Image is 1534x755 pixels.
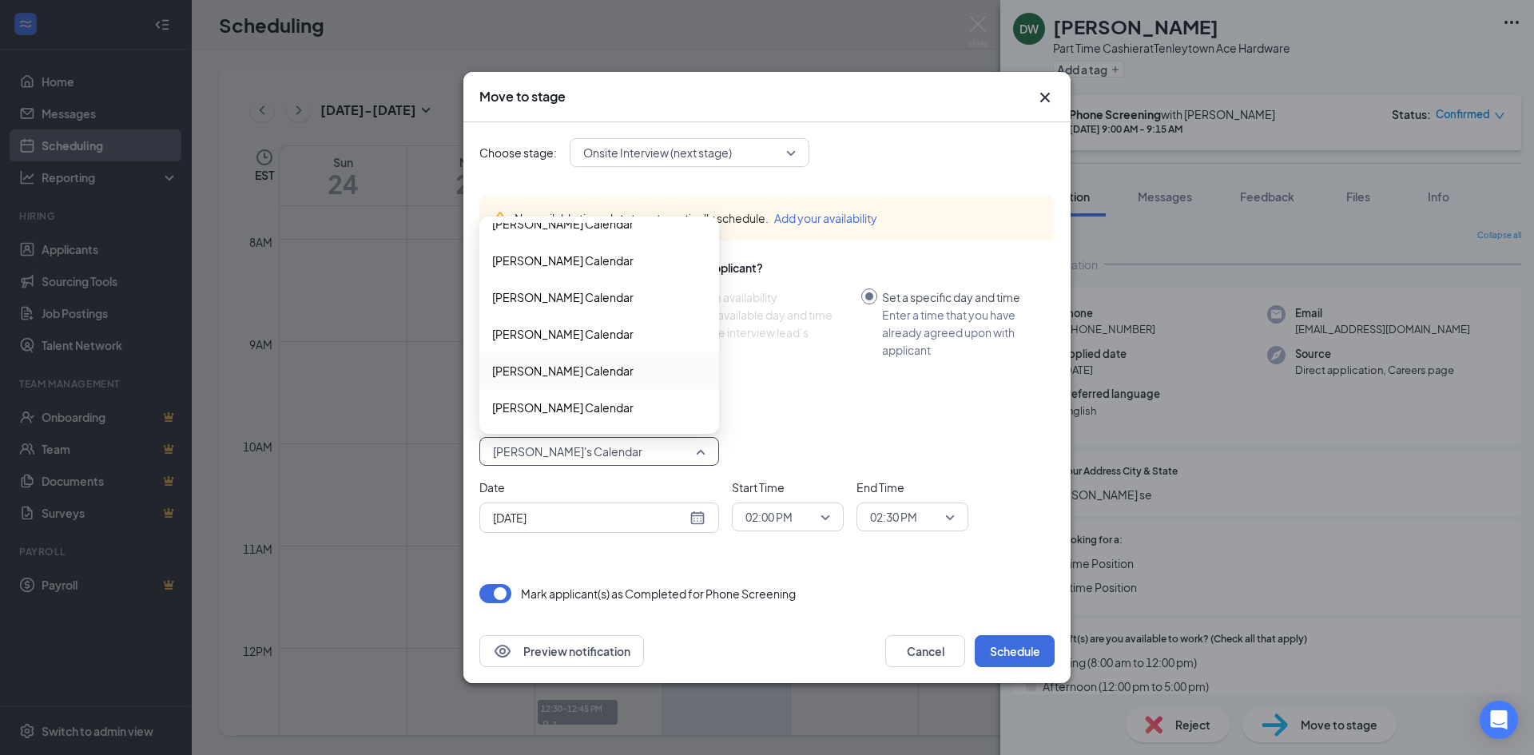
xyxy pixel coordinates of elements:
[774,209,877,227] button: Add your availability
[493,509,686,527] input: Aug 29, 2025
[493,439,642,463] span: [PERSON_NAME]'s Calendar
[515,209,1042,227] div: No available time slots to automatically schedule.
[882,306,1042,359] div: Enter a time that you have already agreed upon with applicant
[745,505,793,529] span: 02:00 PM
[870,505,917,529] span: 02:30 PM
[885,635,965,667] button: Cancel
[583,141,732,165] span: Onsite Interview (next stage)
[659,288,848,306] div: Select from availability
[492,362,634,379] span: [PERSON_NAME] Calendar
[1035,88,1055,107] svg: Cross
[479,635,644,667] button: EyePreview notification
[492,399,634,416] span: [PERSON_NAME] Calendar
[479,88,566,105] h3: Move to stage
[479,260,1055,276] div: How do you want to schedule time with the applicant?
[732,479,844,496] span: Start Time
[479,479,719,496] span: Date
[492,325,634,343] span: [PERSON_NAME] Calendar
[492,252,634,269] span: [PERSON_NAME] Calendar
[479,144,557,161] span: Choose stage:
[1035,88,1055,107] button: Close
[492,215,634,232] span: [PERSON_NAME] Calendar
[882,288,1042,306] div: Set a specific day and time
[492,211,508,227] svg: Warning
[493,642,512,661] svg: Eye
[856,479,968,496] span: End Time
[492,288,634,306] span: [PERSON_NAME] Calendar
[1480,701,1518,739] div: Open Intercom Messenger
[975,635,1055,667] button: Schedule
[521,586,796,602] p: Mark applicant(s) as Completed for Phone Screening
[659,306,848,359] div: Choose an available day and time slot from the interview lead’s calendar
